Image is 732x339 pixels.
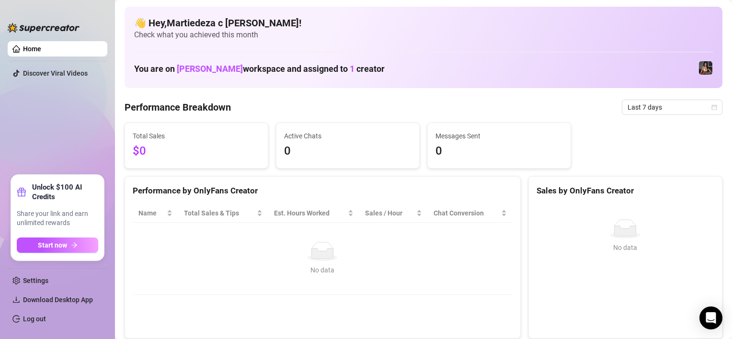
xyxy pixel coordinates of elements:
span: 0 [284,142,412,160]
div: Est. Hours Worked [274,208,346,218]
span: Name [138,208,165,218]
th: Total Sales & Tips [178,204,268,223]
th: Name [133,204,178,223]
strong: Unlock $100 AI Credits [32,182,98,202]
span: Messages Sent [435,131,563,141]
div: Sales by OnlyFans Creator [537,184,714,197]
th: Chat Conversion [428,204,512,223]
span: calendar [711,104,717,110]
span: gift [17,187,26,197]
img: logo-BBDzfeDw.svg [8,23,80,33]
a: Settings [23,277,48,284]
span: Start now [38,241,67,249]
span: Last 7 days [628,100,717,114]
a: Discover Viral Videos [23,69,88,77]
span: Chat Conversion [434,208,499,218]
span: Total Sales & Tips [184,208,255,218]
span: 0 [435,142,563,160]
img: Alyssa [699,61,712,75]
span: Active Chats [284,131,412,141]
span: [PERSON_NAME] [177,64,243,74]
span: Share your link and earn unlimited rewards [17,209,98,228]
span: Sales / Hour [365,208,414,218]
a: Home [23,45,41,53]
button: Start nowarrow-right [17,237,98,253]
a: Log out [23,315,46,323]
div: Performance by OnlyFans Creator [133,184,513,197]
div: No data [540,242,710,253]
div: No data [142,265,503,275]
th: Sales / Hour [359,204,428,223]
span: download [12,296,20,304]
span: arrow-right [71,242,78,249]
span: Download Desktop App [23,296,93,304]
div: Open Intercom Messenger [699,306,722,329]
h4: Performance Breakdown [125,101,231,114]
span: Total Sales [133,131,260,141]
span: Check what you achieved this month [134,30,713,40]
span: 1 [350,64,355,74]
span: $0 [133,142,260,160]
h1: You are on workspace and assigned to creator [134,64,385,74]
h4: 👋 Hey, Martiedeza c [PERSON_NAME] ! [134,16,713,30]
